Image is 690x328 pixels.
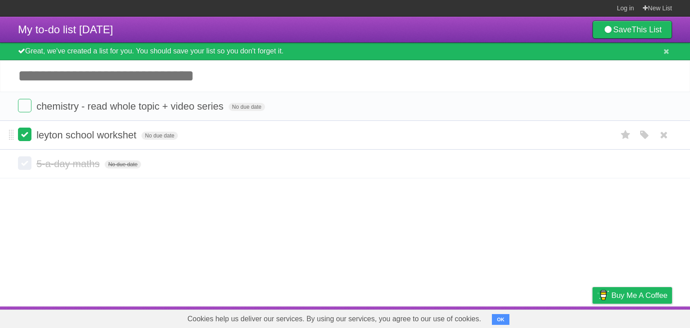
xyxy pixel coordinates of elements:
a: Buy me a coffee [593,287,672,304]
b: This List [632,25,662,34]
a: Terms [550,309,570,326]
label: Done [18,99,31,112]
span: 5-a-day maths [36,158,102,169]
label: Done [18,128,31,141]
a: Developers [503,309,539,326]
a: About [473,309,492,326]
a: Suggest a feature [615,309,672,326]
img: Buy me a coffee [597,288,609,303]
label: Done [18,156,31,170]
span: Buy me a coffee [611,288,668,303]
span: No due date [105,160,141,168]
span: No due date [229,103,265,111]
span: My to-do list [DATE] [18,23,113,35]
span: Cookies help us deliver our services. By using our services, you agree to our use of cookies. [178,310,490,328]
span: No due date [142,132,178,140]
span: leyton school workshet [36,129,139,141]
label: Star task [617,128,634,142]
a: Privacy [581,309,604,326]
span: chemistry - read whole topic + video series [36,101,226,112]
a: SaveThis List [593,21,672,39]
button: OK [492,314,509,325]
